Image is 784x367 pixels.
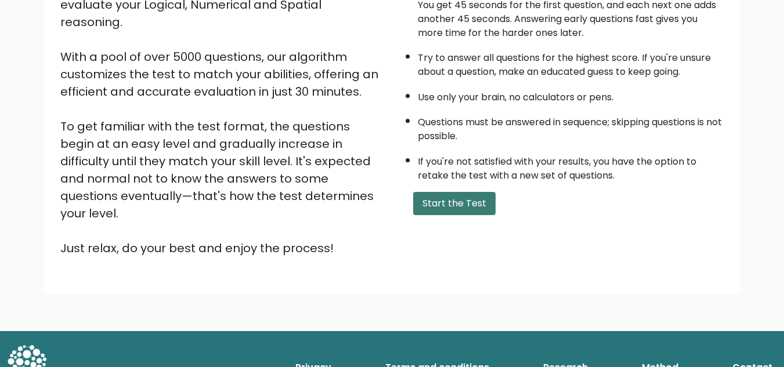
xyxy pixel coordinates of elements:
[418,110,724,143] li: Questions must be answered in sequence; skipping questions is not possible.
[418,85,724,104] li: Use only your brain, no calculators or pens.
[418,45,724,79] li: Try to answer all questions for the highest score. If you're unsure about a question, make an edu...
[418,149,724,183] li: If you're not satisfied with your results, you have the option to retake the test with a new set ...
[413,192,496,215] button: Start the Test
